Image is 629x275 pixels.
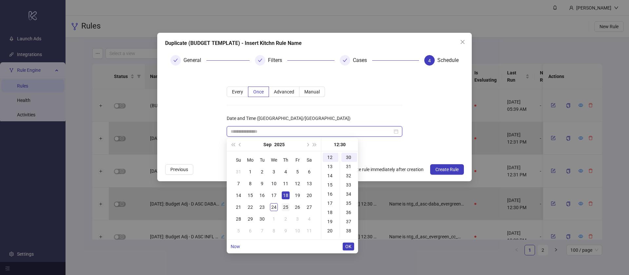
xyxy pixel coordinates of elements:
a: Now [231,244,240,249]
td: 2025-09-12 [292,178,303,189]
div: 4 [282,168,290,176]
td: 2025-09-28 [233,213,244,225]
td: 2025-09-30 [256,213,268,225]
input: Date and Time (Asia/Calcutta) [231,128,392,135]
td: 2025-10-08 [268,225,280,237]
div: 9 [258,180,266,187]
div: 29 [246,215,254,223]
th: Tu [256,154,268,166]
td: 2025-08-31 [233,166,244,178]
div: 2 [282,215,290,223]
span: Advanced [274,89,294,94]
div: 7 [235,180,242,187]
div: 21 [323,235,338,245]
div: 11 [305,227,313,235]
div: 37 [341,217,357,226]
span: Once [253,89,264,94]
td: 2025-10-05 [233,225,244,237]
div: 34 [341,189,357,199]
td: 2025-09-18 [280,189,292,201]
td: 2025-10-09 [280,225,292,237]
span: 4 [428,58,431,63]
div: 19 [323,217,338,226]
div: 5 [294,168,301,176]
div: 3 [294,215,301,223]
span: close [460,39,465,45]
div: General [183,55,206,66]
div: 16 [323,189,338,199]
div: 4 [305,215,313,223]
div: 12:30 [324,138,355,151]
td: 2025-09-04 [280,166,292,178]
div: 10 [270,180,278,187]
div: 16 [258,191,266,199]
td: 2025-09-13 [303,178,315,189]
td: 2025-09-11 [280,178,292,189]
div: 8 [246,180,254,187]
td: 2025-10-01 [268,213,280,225]
div: 17 [323,199,338,208]
td: 2025-09-03 [268,166,280,178]
td: 2025-09-07 [233,178,244,189]
div: 18 [323,208,338,217]
div: 17 [270,191,278,199]
div: 15 [323,180,338,189]
div: 19 [294,191,301,199]
label: Date and Time (Asia/Calcutta) [227,113,355,124]
th: Sa [303,154,315,166]
div: 3 [270,168,278,176]
div: 14 [323,171,338,180]
div: 32 [341,171,357,180]
div: 7 [258,227,266,235]
td: 2025-09-10 [268,178,280,189]
div: Schedule [437,55,459,66]
td: 2025-09-29 [244,213,256,225]
td: 2025-09-23 [256,201,268,213]
td: 2025-09-17 [268,189,280,201]
td: 2025-09-02 [256,166,268,178]
div: 20 [305,191,313,199]
th: Su [233,154,244,166]
div: 22 [246,203,254,211]
div: 24 [270,203,278,211]
div: 25 [282,203,290,211]
div: 30 [341,153,357,162]
button: Previous month (PageUp) [237,138,244,151]
div: 2 [258,168,266,176]
div: 27 [305,203,313,211]
td: 2025-09-27 [303,201,315,213]
div: 14 [235,191,242,199]
td: 2025-09-05 [292,166,303,178]
span: Create Rule [435,167,459,172]
div: 15 [246,191,254,199]
div: 6 [305,168,313,176]
div: Filters [268,55,287,66]
div: 35 [341,199,357,208]
button: Next year (Control + right) [311,138,318,151]
div: 30 [258,215,266,223]
span: Previous [170,167,188,172]
div: 18 [282,191,290,199]
td: 2025-09-26 [292,201,303,213]
button: Previous [165,164,193,175]
div: 8 [270,227,278,235]
button: Choose a year [274,138,285,151]
th: We [268,154,280,166]
div: 13 [323,162,338,171]
td: 2025-09-22 [244,201,256,213]
div: 28 [235,215,242,223]
div: 6 [246,227,254,235]
td: 2025-10-02 [280,213,292,225]
button: Next month (PageDown) [304,138,311,151]
div: 1 [246,168,254,176]
button: Choose a month [263,138,272,151]
div: 1 [270,215,278,223]
div: 20 [323,226,338,235]
th: Mo [244,154,256,166]
div: 33 [341,180,357,189]
td: 2025-09-06 [303,166,315,178]
div: 13 [305,180,313,187]
button: Close [457,37,468,47]
td: 2025-09-01 [244,166,256,178]
div: 10 [294,227,301,235]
